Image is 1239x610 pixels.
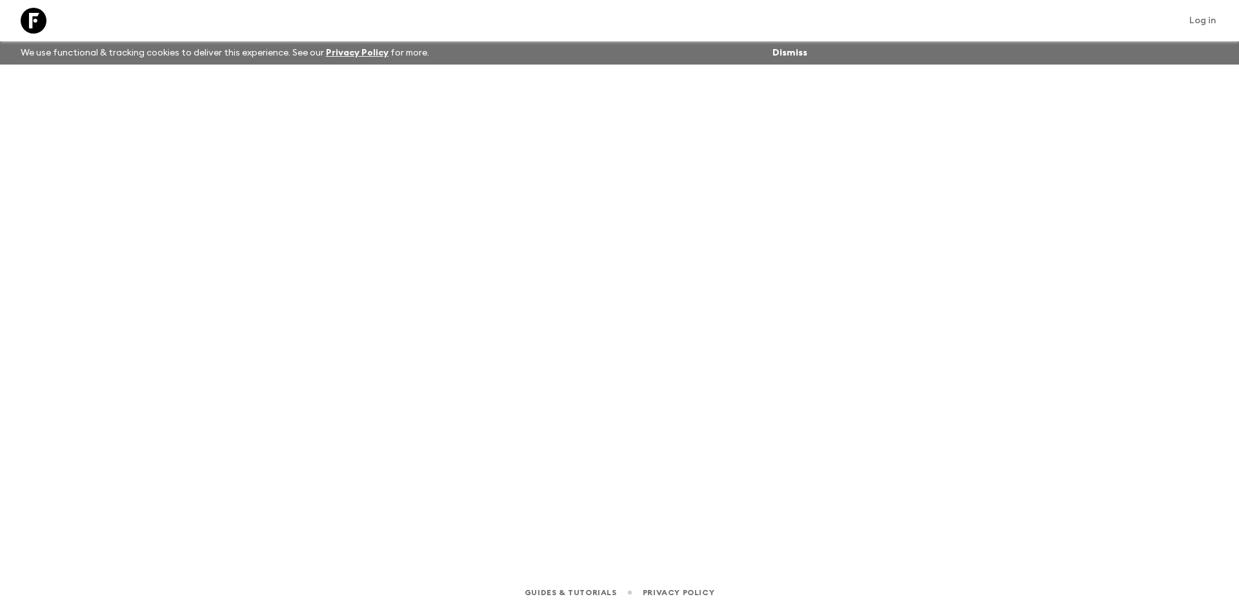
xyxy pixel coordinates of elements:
p: We use functional & tracking cookies to deliver this experience. See our for more. [15,41,434,65]
a: Privacy Policy [643,585,714,600]
button: Dismiss [769,44,811,62]
a: Privacy Policy [326,48,388,57]
a: Guides & Tutorials [525,585,617,600]
a: Log in [1182,12,1224,30]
